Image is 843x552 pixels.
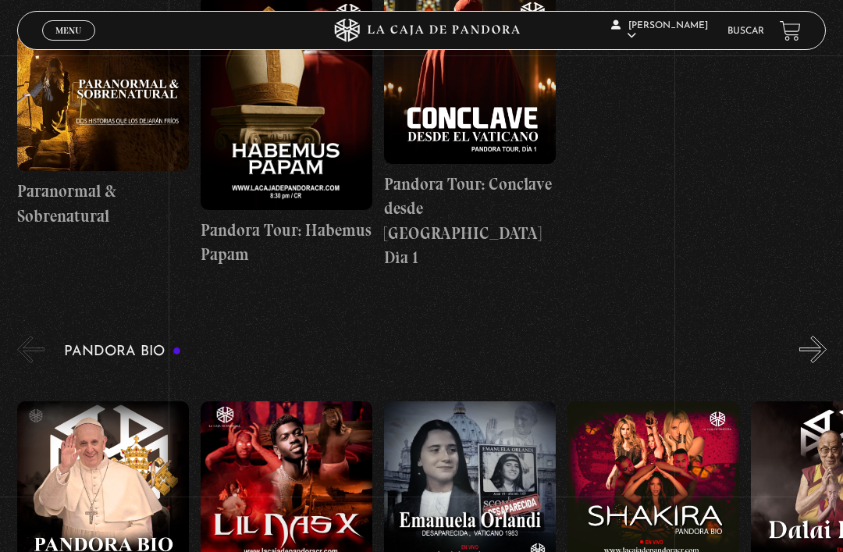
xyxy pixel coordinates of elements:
h4: Paranormal & Sobrenatural [17,179,189,228]
a: View your shopping cart [780,20,801,41]
span: Menu [55,26,81,35]
h4: Pandora Tour: Conclave desde [GEOGRAPHIC_DATA] Dia 1 [384,172,556,270]
h4: Pandora Tour: Habemus Papam [201,218,372,267]
span: Cerrar [51,39,87,50]
button: Previous [17,336,44,363]
h3: Pandora Bio [64,344,182,359]
a: Buscar [727,27,764,36]
span: [PERSON_NAME] [611,21,708,41]
button: Next [799,336,827,363]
